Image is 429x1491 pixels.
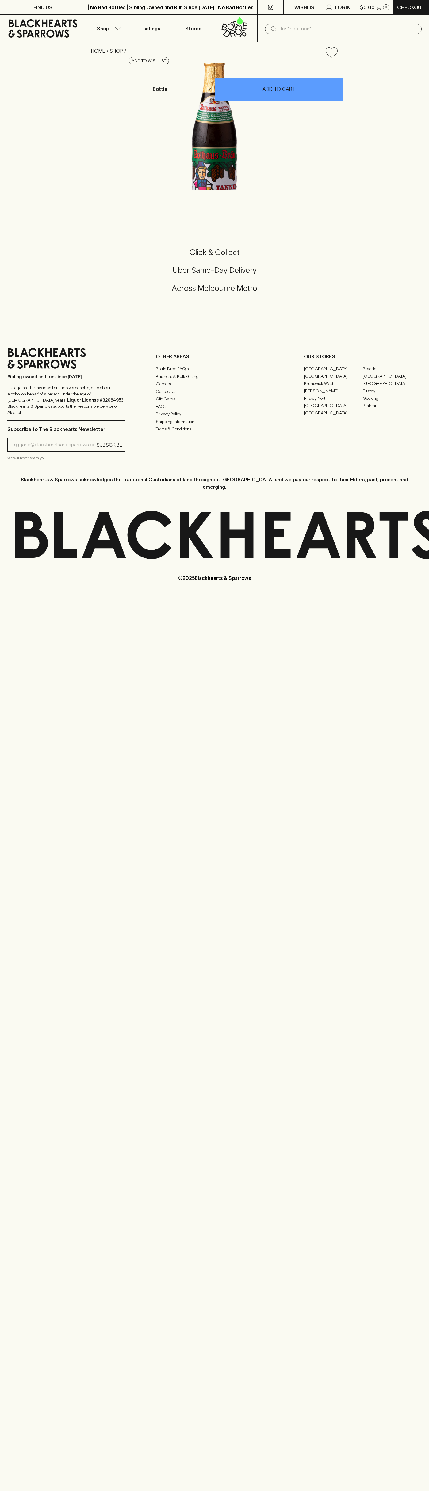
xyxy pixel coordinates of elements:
[150,83,214,95] div: Bottle
[97,441,122,449] p: SUBSCRIBE
[12,476,417,491] p: Blackhearts & Sparrows acknowledges the traditional Custodians of land throughout [GEOGRAPHIC_DAT...
[91,48,105,54] a: HOME
[262,85,295,93] p: ADD TO CART
[397,4,425,11] p: Checkout
[304,380,363,387] a: Brunswick West
[156,380,274,388] a: Careers
[12,440,94,450] input: e.g. jane@blackheartsandsparrows.com.au
[140,25,160,32] p: Tastings
[304,395,363,402] a: Fitzroy North
[156,426,274,433] a: Terms & Conditions
[304,402,363,409] a: [GEOGRAPHIC_DATA]
[97,25,109,32] p: Shop
[7,247,422,257] h5: Click & Collect
[7,223,422,326] div: Call to action block
[294,4,318,11] p: Wishlist
[156,403,274,410] a: FAQ's
[304,387,363,395] a: [PERSON_NAME]
[363,365,422,372] a: Braddon
[153,85,167,93] p: Bottle
[323,45,340,60] button: Add to wishlist
[335,4,350,11] p: Login
[7,283,422,293] h5: Across Melbourne Metro
[156,373,274,380] a: Business & Bulk Gifting
[304,365,363,372] a: [GEOGRAPHIC_DATA]
[7,426,125,433] p: Subscribe to The Blackhearts Newsletter
[7,455,125,461] p: We will never spam you
[156,365,274,373] a: Bottle Drop FAQ's
[385,6,387,9] p: 0
[129,57,169,64] button: Add to wishlist
[304,372,363,380] a: [GEOGRAPHIC_DATA]
[280,24,417,34] input: Try "Pinot noir"
[363,387,422,395] a: Fitzroy
[33,4,52,11] p: FIND US
[156,353,274,360] p: OTHER AREAS
[363,395,422,402] a: Geelong
[363,372,422,380] a: [GEOGRAPHIC_DATA]
[360,4,375,11] p: $0.00
[129,15,172,42] a: Tastings
[172,15,215,42] a: Stores
[67,398,124,403] strong: Liquor License #32064953
[363,380,422,387] a: [GEOGRAPHIC_DATA]
[363,402,422,409] a: Prahran
[156,395,274,403] a: Gift Cards
[304,409,363,417] a: [GEOGRAPHIC_DATA]
[304,353,422,360] p: OUR STORES
[86,63,343,190] img: 23429.png
[7,374,125,380] p: Sibling owned and run since [DATE]
[7,265,422,275] h5: Uber Same-Day Delivery
[86,15,129,42] button: Shop
[110,48,123,54] a: SHOP
[156,410,274,418] a: Privacy Policy
[156,418,274,425] a: Shipping Information
[94,438,125,451] button: SUBSCRIBE
[7,385,125,415] p: It is against the law to sell or supply alcohol to, or to obtain alcohol on behalf of a person un...
[156,388,274,395] a: Contact Us
[185,25,201,32] p: Stores
[215,78,343,101] button: ADD TO CART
